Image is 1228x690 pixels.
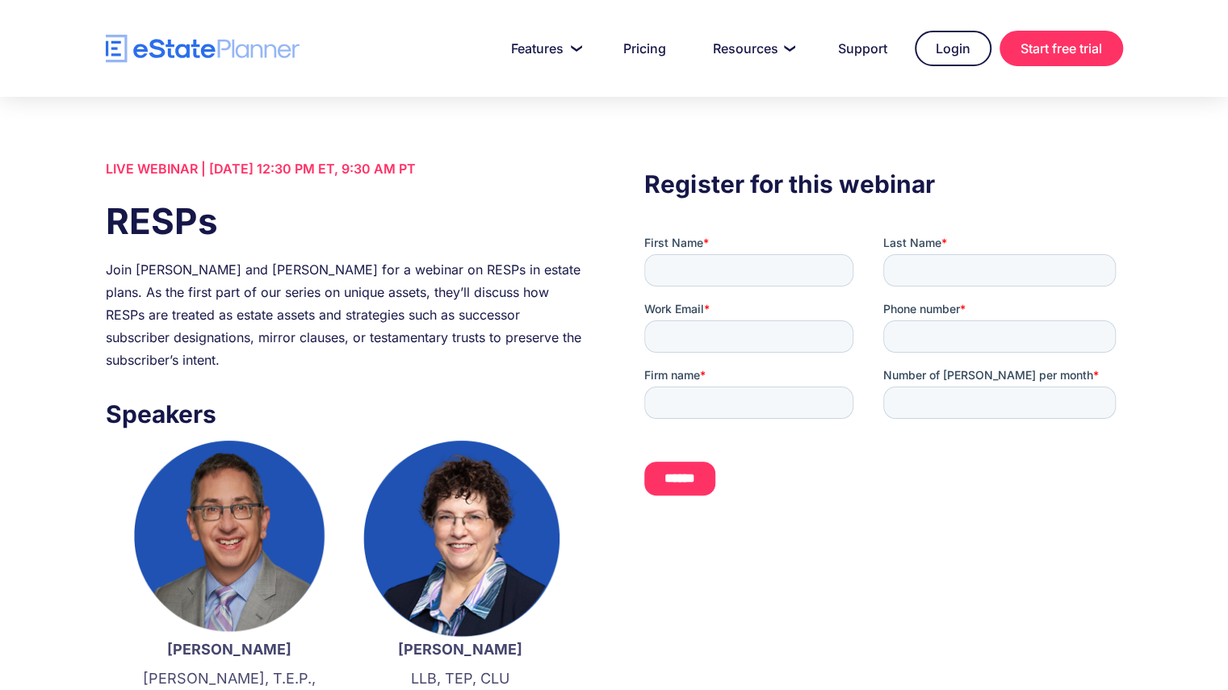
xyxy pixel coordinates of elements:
h3: Speakers [106,395,584,433]
h1: RESPs [106,196,584,246]
a: Pricing [604,32,685,65]
strong: [PERSON_NAME] [167,641,291,658]
a: Login [915,31,991,66]
a: Support [819,32,907,65]
h3: Register for this webinar [644,165,1122,203]
iframe: Form 0 [644,235,1122,523]
a: home [106,35,300,63]
strong: [PERSON_NAME] [398,641,522,658]
div: Join [PERSON_NAME] and [PERSON_NAME] for a webinar on RESPs in estate plans. As the first part of... [106,258,584,371]
a: Resources [694,32,811,65]
p: LLB, TEP, CLU [361,668,560,689]
a: Features [492,32,596,65]
a: Start free trial [1000,31,1123,66]
div: LIVE WEBINAR | [DATE] 12:30 PM ET, 9:30 AM PT [106,157,584,180]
